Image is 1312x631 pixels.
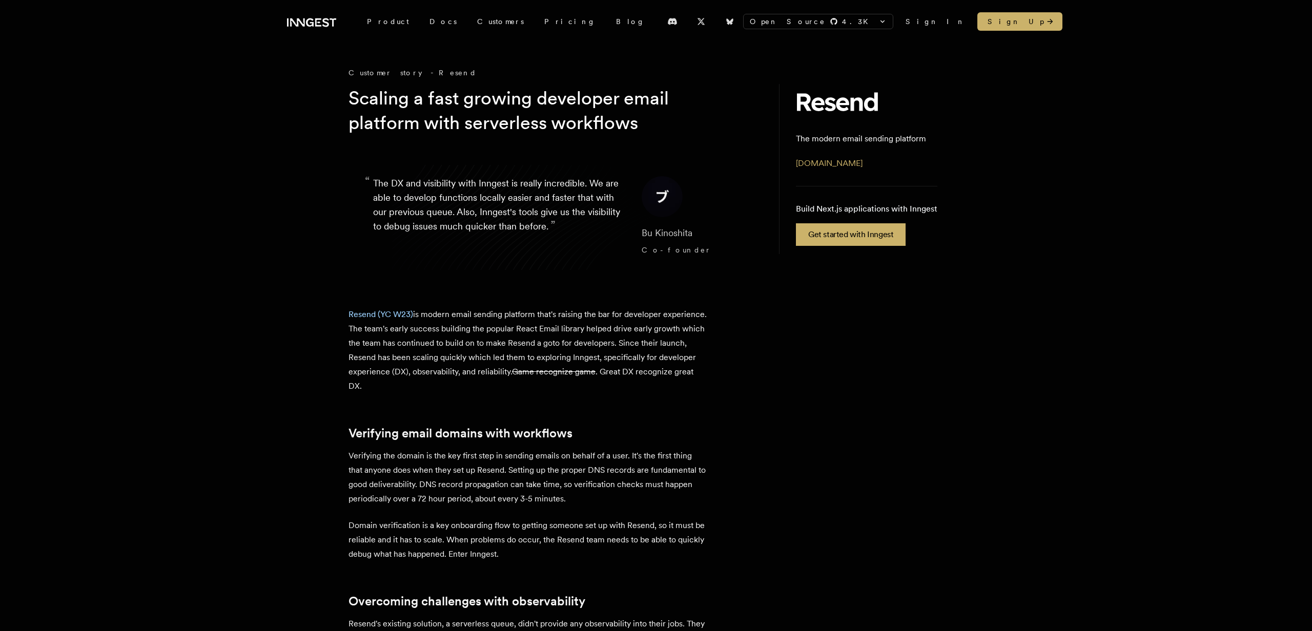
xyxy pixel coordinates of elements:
[348,309,413,319] a: Resend (YC W23)
[348,518,707,561] p: Domain verification is a key onboarding flow to getting someone set up with Resend, so it must be...
[348,594,585,608] a: Overcoming challenges with observability
[906,16,965,27] a: Sign In
[642,246,711,254] span: Co-founder
[642,176,683,217] img: Image of Bu Kinoshita
[348,449,707,506] p: Verifying the domain is the key first step in sending emails on behalf of a user. It's the first ...
[365,178,370,184] span: “
[467,12,534,31] a: Customers
[690,13,712,30] a: X
[796,158,863,168] a: [DOMAIN_NAME]
[373,176,625,258] p: The DX and visibility with Inngest is really incredible. We are able to develop functions locally...
[357,12,419,31] div: Product
[796,203,937,215] p: Build Next.js applications with Inngest
[348,426,572,440] a: Verifying email domains with workflows
[512,367,596,376] del: Game recognize game
[796,92,878,112] img: Resend's logo
[750,16,826,27] span: Open Source
[642,227,692,238] span: Bu Kinoshita
[796,223,906,246] a: Get started with Inngest
[606,12,655,31] a: Blog
[348,307,707,393] p: is modern email sending platform that's raising the bar for developer experience. The team's earl...
[348,86,742,135] h1: Scaling a fast growing developer email platform with serverless workflows
[796,133,926,145] p: The modern email sending platform
[661,13,684,30] a: Discord
[842,16,874,27] span: 4.3 K
[348,68,758,78] div: Customer story - Resend
[977,12,1062,31] a: Sign Up
[719,13,741,30] a: Bluesky
[550,218,556,233] span: ”
[534,12,606,31] a: Pricing
[419,12,467,31] a: Docs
